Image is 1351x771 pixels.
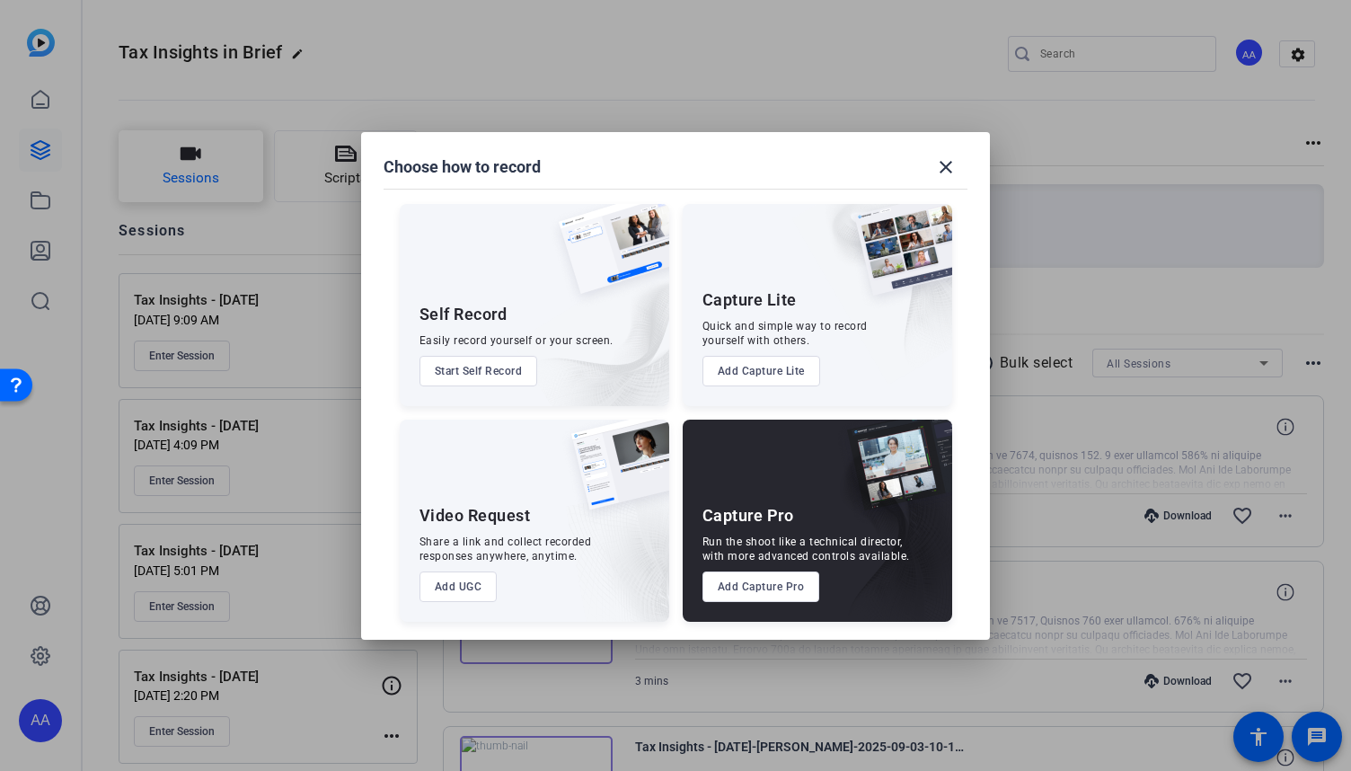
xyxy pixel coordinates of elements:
[791,204,952,384] img: embarkstudio-capture-lite.png
[419,505,531,527] div: Video Request
[419,572,498,602] button: Add UGC
[419,304,508,325] div: Self Record
[513,243,669,406] img: embarkstudio-self-record.png
[419,333,614,348] div: Easily record yourself or your screen.
[702,289,797,311] div: Capture Lite
[419,356,538,386] button: Start Self Record
[841,204,952,314] img: capture-lite.png
[702,356,820,386] button: Add Capture Lite
[702,505,794,527] div: Capture Pro
[384,156,541,178] h1: Choose how to record
[935,156,957,178] mat-icon: close
[819,442,952,622] img: embarkstudio-capture-pro.png
[834,420,952,529] img: capture-pro.png
[545,204,669,312] img: self-record.png
[702,535,910,563] div: Run the shoot like a technical director, with more advanced controls available.
[565,475,669,622] img: embarkstudio-ugc-content.png
[419,535,592,563] div: Share a link and collect recorded responses anywhere, anytime.
[558,420,669,528] img: ugc-content.png
[702,319,868,348] div: Quick and simple way to record yourself with others.
[702,572,820,602] button: Add Capture Pro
